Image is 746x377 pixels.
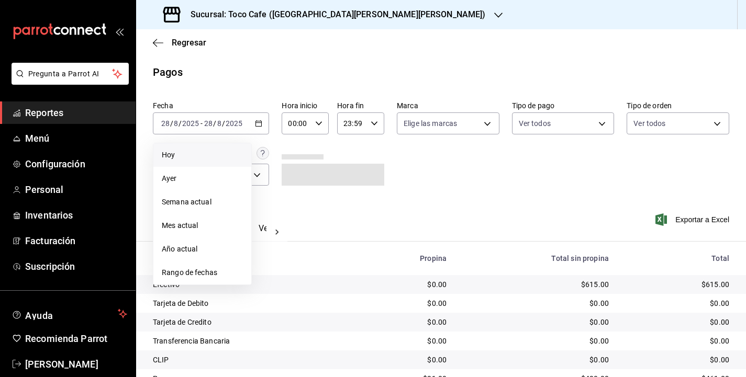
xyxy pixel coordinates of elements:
div: $0.00 [463,317,609,327]
div: $0.00 [626,336,729,346]
div: $0.00 [368,298,447,309]
div: $0.00 [626,298,729,309]
input: ---- [225,119,243,128]
div: $0.00 [463,336,609,346]
span: [PERSON_NAME] [25,357,127,371]
input: ---- [182,119,199,128]
span: Menú [25,131,127,145]
div: $0.00 [626,317,729,327]
div: $0.00 [368,336,447,346]
input: -- [204,119,213,128]
div: Tipo de pago [153,254,351,262]
span: Configuración [25,157,127,171]
span: Mes actual [162,220,243,231]
div: Tarjeta de Credito [153,317,351,327]
span: Suscripción [25,259,127,273]
label: Tipo de pago [512,102,615,109]
div: $0.00 [626,355,729,365]
div: $0.00 [368,355,447,365]
button: Regresar [153,38,206,48]
label: Tipo de orden [627,102,729,109]
div: $0.00 [463,355,609,365]
label: Hora inicio [282,102,329,109]
input: -- [217,119,222,128]
a: Pregunta a Parrot AI [7,76,129,87]
span: Semana actual [162,197,243,208]
input: -- [173,119,179,128]
span: Personal [25,182,127,197]
div: $615.00 [626,279,729,290]
span: Pregunta a Parrot AI [28,68,113,79]
span: Regresar [172,38,206,48]
span: / [213,119,216,128]
span: / [222,119,225,128]
div: Transferencia Bancaria [153,336,351,346]
span: Inventarios [25,208,127,222]
div: Efectivo [153,279,351,290]
span: Recomienda Parrot [25,332,127,346]
span: Elige las marcas [404,118,457,129]
button: open_drawer_menu [115,27,124,36]
label: Marca [397,102,499,109]
div: $0.00 [368,317,447,327]
div: $0.00 [463,298,609,309]
div: Pagos [153,64,183,80]
div: $0.00 [368,279,447,290]
span: Hoy [162,150,243,161]
span: Ver todos [519,118,551,129]
span: Reportes [25,106,127,120]
button: Ver pagos [259,223,298,241]
span: Año actual [162,244,243,255]
span: Ayer [162,173,243,184]
div: Total [626,254,729,262]
input: -- [161,119,170,128]
div: Tarjeta de Debito [153,298,351,309]
span: Ayuda [25,307,114,320]
span: / [170,119,173,128]
span: Ver todos [633,118,665,129]
h3: Sucursal: Toco Cafe ([GEOGRAPHIC_DATA][PERSON_NAME][PERSON_NAME]) [182,8,486,21]
span: Facturación [25,234,127,248]
label: Hora fin [337,102,384,109]
button: Pregunta a Parrot AI [12,63,129,85]
label: Fecha [153,102,269,109]
div: Propina [368,254,447,262]
button: Exportar a Excel [658,213,729,226]
span: - [201,119,203,128]
span: Rango de fechas [162,267,243,278]
span: / [179,119,182,128]
div: CLIP [153,355,351,365]
div: Total sin propina [463,254,609,262]
div: $615.00 [463,279,609,290]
